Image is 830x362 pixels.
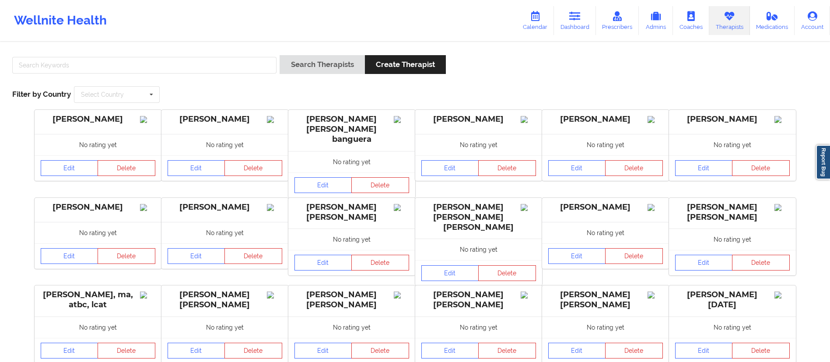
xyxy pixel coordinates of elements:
[548,248,606,264] a: Edit
[140,204,155,211] img: Image%2Fplaceholer-image.png
[774,116,790,123] img: Image%2Fplaceholer-image.png
[35,222,161,243] div: No rating yet
[294,177,352,193] a: Edit
[168,202,282,212] div: [PERSON_NAME]
[415,239,542,260] div: No rating yet
[421,265,479,281] a: Edit
[542,316,669,338] div: No rating yet
[675,290,790,310] div: [PERSON_NAME][DATE]
[161,134,288,155] div: No rating yet
[675,343,733,358] a: Edit
[669,134,796,155] div: No rating yet
[648,204,663,211] img: Image%2Fplaceholer-image.png
[732,255,790,271] button: Delete
[394,116,409,123] img: Image%2Fplaceholer-image.png
[548,202,663,212] div: [PERSON_NAME]
[288,151,415,172] div: No rating yet
[12,90,71,98] span: Filter by Country
[294,255,352,271] a: Edit
[521,204,536,211] img: Image%2Fplaceholer-image.png
[168,160,225,176] a: Edit
[478,343,536,358] button: Delete
[669,228,796,250] div: No rating yet
[415,316,542,338] div: No rating yet
[41,343,98,358] a: Edit
[605,343,663,358] button: Delete
[675,255,733,271] a: Edit
[140,292,155,299] img: Image%2Fplaceholer-image.png
[709,6,750,35] a: Therapists
[421,290,536,310] div: [PERSON_NAME] [PERSON_NAME]
[648,292,663,299] img: Image%2Fplaceholer-image.png
[351,177,409,193] button: Delete
[542,134,669,155] div: No rating yet
[41,290,155,310] div: [PERSON_NAME], ma, atbc, lcat
[224,248,282,264] button: Delete
[675,160,733,176] a: Edit
[596,6,639,35] a: Prescribers
[548,160,606,176] a: Edit
[394,204,409,211] img: Image%2Fplaceholer-image.png
[639,6,673,35] a: Admins
[732,160,790,176] button: Delete
[548,290,663,310] div: [PERSON_NAME] [PERSON_NAME]
[168,343,225,358] a: Edit
[161,316,288,338] div: No rating yet
[294,202,409,222] div: [PERSON_NAME] [PERSON_NAME]
[648,116,663,123] img: Image%2Fplaceholer-image.png
[288,316,415,338] div: No rating yet
[365,55,446,74] button: Create Therapist
[294,114,409,144] div: [PERSON_NAME] [PERSON_NAME] banguera
[12,57,277,74] input: Search Keywords
[542,222,669,243] div: No rating yet
[351,255,409,271] button: Delete
[421,160,479,176] a: Edit
[516,6,554,35] a: Calendar
[224,160,282,176] button: Delete
[421,343,479,358] a: Edit
[35,134,161,155] div: No rating yet
[605,248,663,264] button: Delete
[774,204,790,211] img: Image%2Fplaceholer-image.png
[288,228,415,250] div: No rating yet
[605,160,663,176] button: Delete
[41,114,155,124] div: [PERSON_NAME]
[669,316,796,338] div: No rating yet
[774,292,790,299] img: Image%2Fplaceholer-image.png
[98,248,155,264] button: Delete
[673,6,709,35] a: Coaches
[267,116,282,123] img: Image%2Fplaceholer-image.png
[267,292,282,299] img: Image%2Fplaceholer-image.png
[294,343,352,358] a: Edit
[267,204,282,211] img: Image%2Fplaceholer-image.png
[732,343,790,358] button: Delete
[351,343,409,358] button: Delete
[478,265,536,281] button: Delete
[168,248,225,264] a: Edit
[98,160,155,176] button: Delete
[415,134,542,155] div: No rating yet
[421,202,536,232] div: [PERSON_NAME] [PERSON_NAME] [PERSON_NAME]
[421,114,536,124] div: [PERSON_NAME]
[521,292,536,299] img: Image%2Fplaceholer-image.png
[795,6,830,35] a: Account
[548,114,663,124] div: [PERSON_NAME]
[140,116,155,123] img: Image%2Fplaceholer-image.png
[35,316,161,338] div: No rating yet
[41,202,155,212] div: [PERSON_NAME]
[816,145,830,179] a: Report Bug
[750,6,795,35] a: Medications
[675,114,790,124] div: [PERSON_NAME]
[98,343,155,358] button: Delete
[394,292,409,299] img: Image%2Fplaceholer-image.png
[161,222,288,243] div: No rating yet
[294,290,409,310] div: [PERSON_NAME] [PERSON_NAME]
[41,248,98,264] a: Edit
[168,290,282,310] div: [PERSON_NAME] [PERSON_NAME]
[521,116,536,123] img: Image%2Fplaceholer-image.png
[280,55,364,74] button: Search Therapists
[548,343,606,358] a: Edit
[224,343,282,358] button: Delete
[168,114,282,124] div: [PERSON_NAME]
[478,160,536,176] button: Delete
